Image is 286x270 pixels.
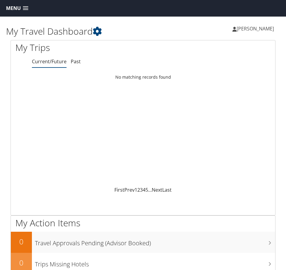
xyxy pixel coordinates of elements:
a: [PERSON_NAME] [232,20,280,38]
a: 0Travel Approvals Pending (Advisor Booked) [11,232,275,253]
span: [PERSON_NAME] [237,25,274,32]
a: Current/Future [32,58,67,65]
h1: My Trips [15,41,138,54]
a: Past [71,58,81,65]
h1: My Action Items [11,217,275,229]
a: Last [162,187,172,193]
a: 3 [140,187,143,193]
h1: My Travel Dashboard [6,25,143,38]
a: Menu [3,3,31,13]
h3: Trips Missing Hotels [35,257,275,268]
h3: Travel Approvals Pending (Advisor Booked) [35,236,275,247]
a: Prev [124,187,135,193]
a: First [114,187,124,193]
h2: 0 [11,237,32,247]
td: No matching records found [11,72,275,83]
h2: 0 [11,258,32,268]
a: 1 [135,187,137,193]
a: 2 [137,187,140,193]
a: 4 [143,187,145,193]
span: … [148,187,152,193]
a: 5 [145,187,148,193]
span: Menu [6,5,21,11]
a: Next [152,187,162,193]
